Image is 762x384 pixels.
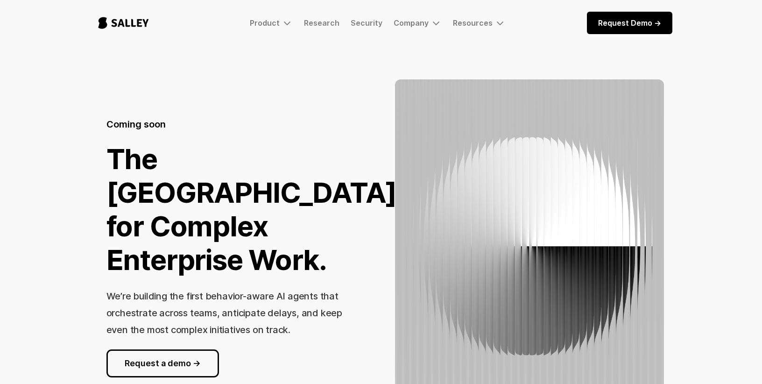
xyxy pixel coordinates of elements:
[394,17,442,28] div: Company
[304,18,339,28] a: Research
[453,17,506,28] div: Resources
[250,17,293,28] div: Product
[453,18,493,28] div: Resources
[587,12,672,34] a: Request Demo ->
[106,142,397,277] h1: The [GEOGRAPHIC_DATA] for Complex Enterprise Work.
[250,18,280,28] div: Product
[351,18,382,28] a: Security
[106,118,166,131] h5: Coming soon
[394,18,429,28] div: Company
[106,349,219,377] a: Request a demo ->
[90,7,157,38] a: home
[106,291,342,335] h3: We’re building the first behavior-aware AI agents that orchestrate across teams, anticipate delay...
